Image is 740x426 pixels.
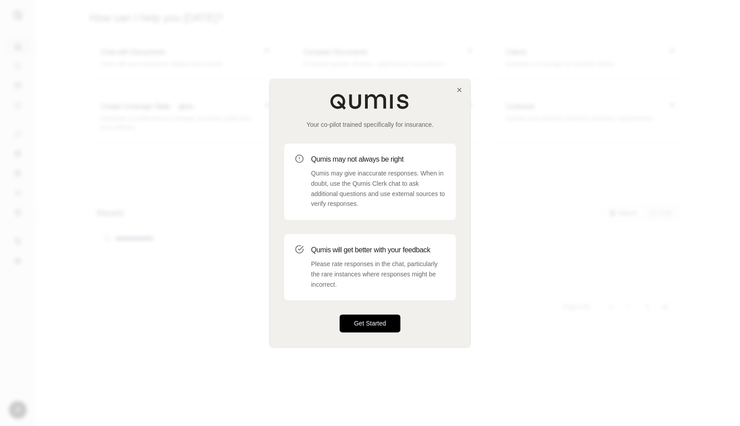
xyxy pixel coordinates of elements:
[311,154,445,165] h3: Qumis may not always be right
[311,245,445,255] h3: Qumis will get better with your feedback
[311,168,445,209] p: Qumis may give inaccurate responses. When in doubt, use the Qumis Clerk chat to ask additional qu...
[284,120,456,129] p: Your co-pilot trained specifically for insurance.
[340,315,400,333] button: Get Started
[311,259,445,289] p: Please rate responses in the chat, particularly the rare instances where responses might be incor...
[330,93,410,109] img: Qumis Logo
